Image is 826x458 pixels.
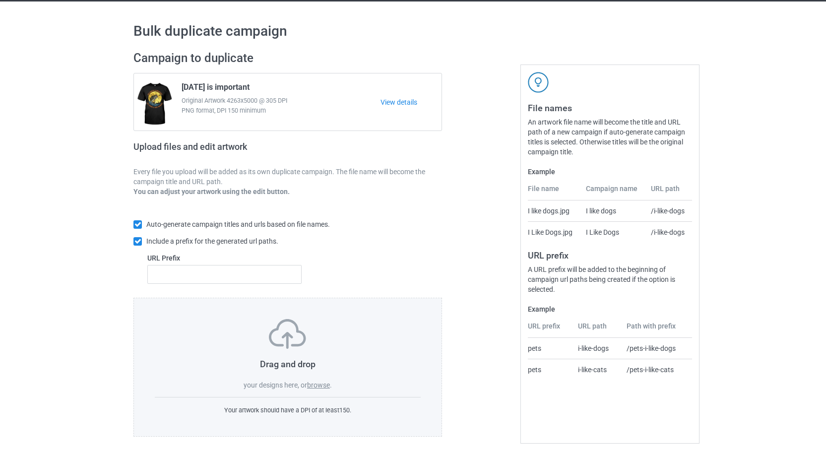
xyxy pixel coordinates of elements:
div: A URL prefix will be added to the beginning of campaign url paths being created if the option is ... [528,264,692,294]
span: Auto-generate campaign titles and urls based on file names. [146,220,330,228]
td: /pets-i-like-cats [621,359,692,380]
td: I like dogs [580,200,646,221]
td: pets [528,359,572,380]
td: I like dogs.jpg [528,200,580,221]
span: Include a prefix for the generated url paths. [146,237,278,245]
b: You can adjust your artwork using the edit button. [133,188,290,196]
label: Example [528,167,692,177]
td: pets [528,338,572,359]
p: Every file you upload will be added as its own duplicate campaign. The file name will become the ... [133,167,442,187]
td: /pets-i-like-dogs [621,338,692,359]
td: I Like Dogs.jpg [528,221,580,243]
h2: Upload files and edit artwork [133,141,318,160]
img: website_grey.svg [16,26,24,34]
th: URL path [572,321,622,338]
span: . [330,381,332,389]
td: i-like-cats [572,359,622,380]
label: browse [307,381,330,389]
h3: URL prefix [528,250,692,261]
div: An artwork file name will become the title and URL path of a new campaign if auto-generate campai... [528,117,692,157]
span: [DATE] is important [182,82,250,96]
th: Path with prefix [621,321,692,338]
td: I Like Dogs [580,221,646,243]
div: Keywords by Traffic [110,59,167,65]
h3: File names [528,102,692,114]
span: PNG format, DPI 150 minimum [182,106,381,116]
div: Domain Overview [38,59,89,65]
img: svg+xml;base64,PD94bWwgdmVyc2lvbj0iMS4wIiBlbmNvZGluZz0iVVRGLTgiPz4KPHN2ZyB3aWR0aD0iNzVweCIgaGVpZ2... [269,319,306,349]
span: Your artwork should have a DPI of at least 150 . [224,406,351,414]
td: i-like-dogs [572,338,622,359]
span: your designs here, or [244,381,307,389]
th: URL prefix [528,321,572,338]
h2: Campaign to duplicate [133,51,442,66]
label: URL Prefix [147,253,302,263]
label: Example [528,304,692,314]
td: /i-like-dogs [645,221,692,243]
th: Campaign name [580,184,646,200]
div: v 4.0.25 [28,16,49,24]
th: URL path [645,184,692,200]
a: View details [381,97,442,107]
span: Original Artwork 4263x5000 @ 305 DPI [182,96,381,106]
div: Domain: [DOMAIN_NAME] [26,26,109,34]
img: svg+xml;base64,PD94bWwgdmVyc2lvbj0iMS4wIiBlbmNvZGluZz0iVVRGLTgiPz4KPHN2ZyB3aWR0aD0iNDJweCIgaGVpZ2... [528,72,549,93]
h3: Drag and drop [155,358,421,370]
img: tab_keywords_by_traffic_grey.svg [99,58,107,65]
h1: Bulk duplicate campaign [133,22,693,40]
th: File name [528,184,580,200]
img: tab_domain_overview_orange.svg [27,58,35,65]
td: /i-like-dogs [645,200,692,221]
img: logo_orange.svg [16,16,24,24]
